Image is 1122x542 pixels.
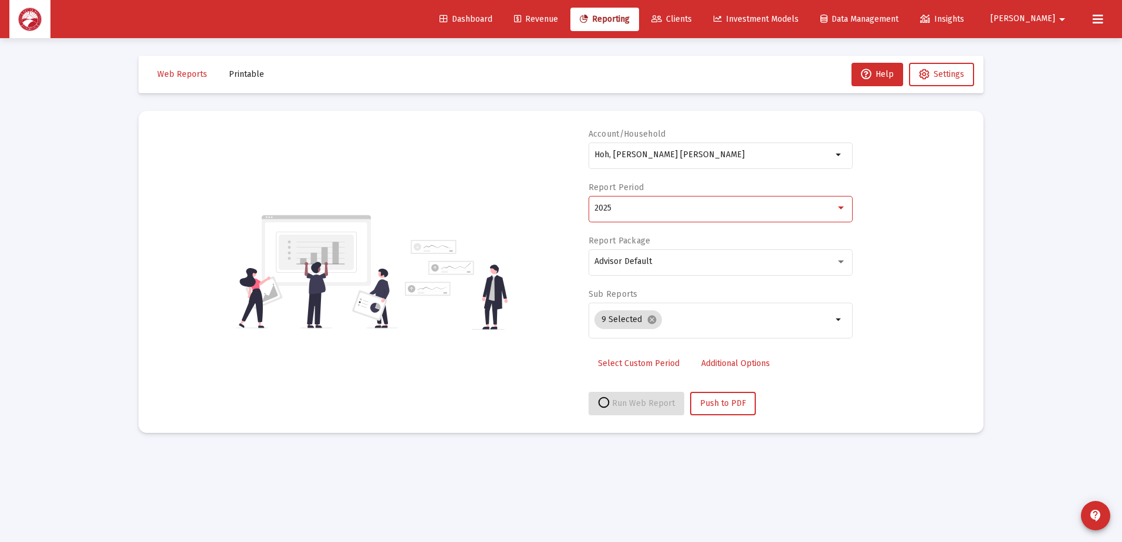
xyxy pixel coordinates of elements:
span: Help [861,69,894,79]
span: Insights [920,14,964,24]
a: Clients [642,8,701,31]
mat-chip: 9 Selected [594,310,662,329]
span: Dashboard [440,14,492,24]
span: 2025 [594,203,611,213]
button: Help [851,63,903,86]
button: Settings [909,63,974,86]
label: Report Period [589,182,644,192]
span: Data Management [820,14,898,24]
img: reporting [236,214,398,330]
mat-chip-list: Selection [594,308,832,331]
button: Run Web Report [589,392,684,415]
img: Dashboard [18,8,42,31]
span: Advisor Default [594,256,652,266]
span: Revenue [514,14,558,24]
span: [PERSON_NAME] [991,14,1055,24]
button: Printable [219,63,273,86]
img: reporting-alt [405,240,508,330]
span: Settings [934,69,964,79]
mat-icon: cancel [647,314,657,325]
label: Report Package [589,236,651,246]
mat-icon: contact_support [1089,509,1103,523]
a: Data Management [811,8,908,31]
span: Select Custom Period [598,358,680,368]
a: Dashboard [430,8,502,31]
button: [PERSON_NAME] [976,7,1083,31]
input: Search or select an account or household [594,150,832,160]
span: Web Reports [157,69,207,79]
label: Sub Reports [589,289,638,299]
mat-icon: arrow_drop_down [832,148,846,162]
span: Investment Models [714,14,799,24]
span: Push to PDF [700,398,746,408]
a: Reporting [570,8,639,31]
label: Account/Household [589,129,666,139]
a: Insights [911,8,974,31]
a: Investment Models [704,8,808,31]
span: Additional Options [701,358,770,368]
a: Revenue [505,8,567,31]
button: Push to PDF [690,392,756,415]
mat-icon: arrow_drop_down [832,313,846,327]
mat-icon: arrow_drop_down [1055,8,1069,31]
span: Clients [651,14,692,24]
span: Run Web Report [598,398,675,408]
button: Web Reports [148,63,217,86]
span: Reporting [580,14,630,24]
span: Printable [229,69,264,79]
